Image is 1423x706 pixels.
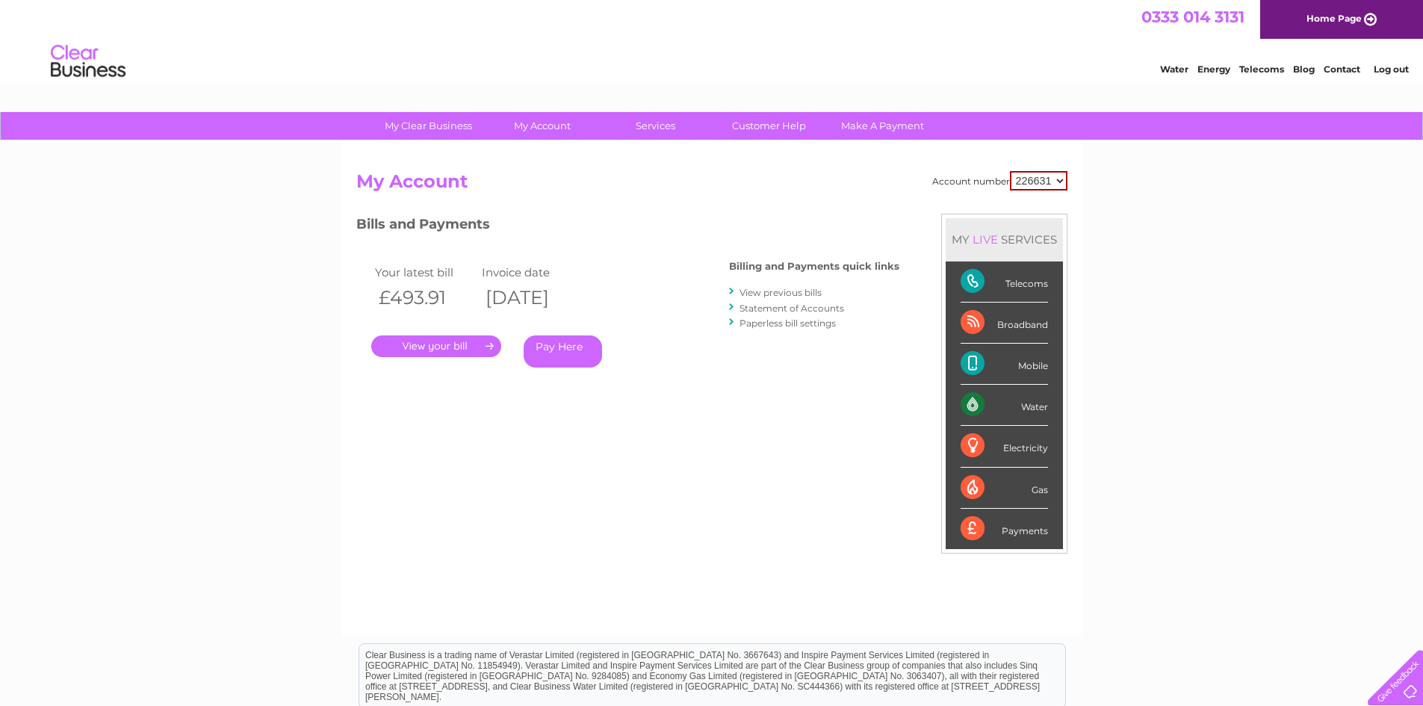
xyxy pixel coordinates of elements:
[1197,64,1230,75] a: Energy
[740,318,836,329] a: Paperless bill settings
[594,112,717,140] a: Services
[932,171,1067,191] div: Account number
[740,303,844,314] a: Statement of Accounts
[50,39,126,84] img: logo.png
[371,335,501,357] a: .
[740,287,822,298] a: View previous bills
[371,262,479,282] td: Your latest bill
[367,112,490,140] a: My Clear Business
[356,214,899,240] h3: Bills and Payments
[371,282,479,313] th: £493.91
[961,303,1048,344] div: Broadband
[961,426,1048,467] div: Electricity
[478,282,586,313] th: [DATE]
[524,335,602,368] a: Pay Here
[707,112,831,140] a: Customer Help
[961,385,1048,426] div: Water
[356,171,1067,199] h2: My Account
[961,344,1048,385] div: Mobile
[821,112,944,140] a: Make A Payment
[478,262,586,282] td: Invoice date
[1239,64,1284,75] a: Telecoms
[961,261,1048,303] div: Telecoms
[961,468,1048,509] div: Gas
[970,232,1001,247] div: LIVE
[729,261,899,272] h4: Billing and Payments quick links
[1324,64,1360,75] a: Contact
[1293,64,1315,75] a: Blog
[480,112,604,140] a: My Account
[1141,7,1244,26] a: 0333 014 3131
[961,509,1048,549] div: Payments
[946,218,1063,261] div: MY SERVICES
[359,8,1065,72] div: Clear Business is a trading name of Verastar Limited (registered in [GEOGRAPHIC_DATA] No. 3667643...
[1160,64,1188,75] a: Water
[1374,64,1409,75] a: Log out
